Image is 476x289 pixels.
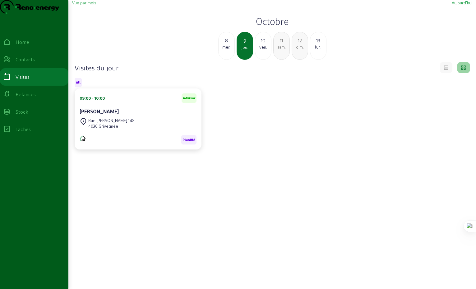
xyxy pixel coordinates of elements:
div: 9 [237,37,252,45]
div: Relances [16,91,36,98]
div: 8 [219,37,234,44]
span: All [76,80,81,85]
span: Vue par mois [72,0,96,5]
div: Rue [PERSON_NAME] 148 [88,118,135,123]
div: Stock [16,108,28,116]
span: Aujourd'hui [452,0,472,5]
div: 10 [255,37,271,44]
div: 09:00 - 10:00 [80,95,105,101]
div: ven. [255,44,271,50]
div: Visites [16,73,30,81]
div: mer. [219,44,234,50]
div: lun. [310,44,326,50]
div: Home [16,38,29,46]
h4: Visites du jour [75,63,118,72]
div: Contacts [16,56,35,63]
div: Tâches [16,126,31,133]
div: dim. [292,44,308,50]
div: sam. [274,44,289,50]
span: Advisor [183,96,195,100]
cam-card-title: [PERSON_NAME] [80,108,119,114]
div: 11 [274,37,289,44]
span: Planifié [183,138,195,142]
img: CIME [80,135,86,141]
h2: Octobre [72,16,472,27]
div: 12 [292,37,308,44]
div: 4030 Grivegnée [88,123,135,129]
div: 13 [310,37,326,44]
div: jeu. [237,45,252,50]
